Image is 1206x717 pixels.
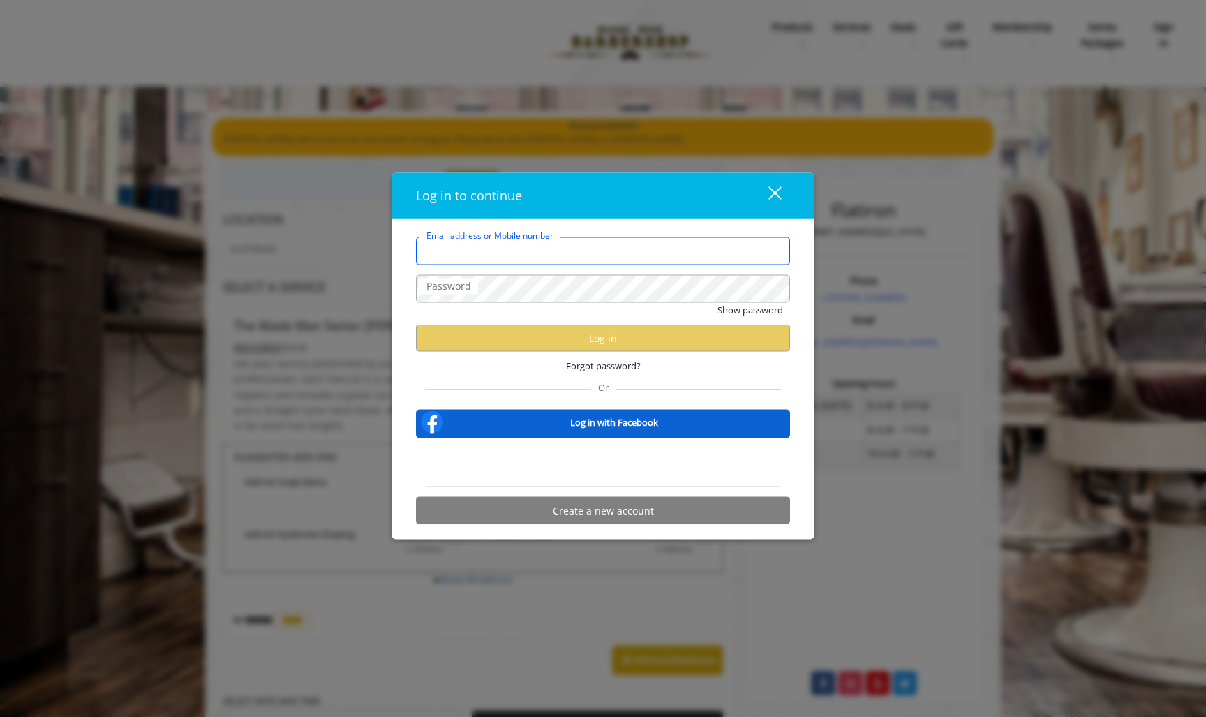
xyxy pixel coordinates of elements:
[743,182,790,210] button: close dialog
[570,415,658,429] b: Log in with Facebook
[418,408,446,436] img: facebook-logo
[532,448,674,478] iframe: Sign in with Google Button
[717,303,783,318] button: Show password
[416,187,522,204] span: Log in to continue
[419,229,560,242] label: Email address or Mobile number
[416,325,790,352] button: Log in
[416,237,790,265] input: Email address or Mobile number
[566,359,641,374] span: Forgot password?
[591,381,616,394] span: Or
[419,279,478,294] label: Password
[416,497,790,524] button: Create a new account
[752,185,780,206] div: close dialog
[539,448,667,478] div: Sign in with Google. Opens in new tab
[416,275,790,303] input: Password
